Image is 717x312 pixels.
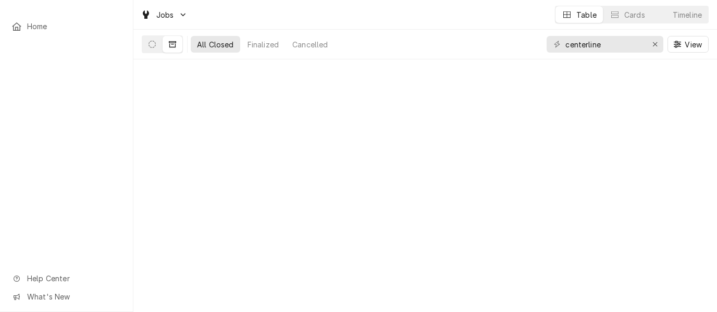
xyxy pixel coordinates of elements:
[6,18,127,35] a: Home
[647,36,663,53] button: Erase input
[156,9,174,20] span: Jobs
[6,270,127,287] a: Go to Help Center
[27,21,121,32] span: Home
[292,39,328,50] div: Cancelled
[683,39,704,50] span: View
[576,9,597,20] div: Table
[197,39,234,50] div: All Closed
[248,39,279,50] div: Finalized
[137,6,192,23] a: Go to Jobs
[624,9,645,20] div: Cards
[27,291,120,302] span: What's New
[565,36,644,53] input: Keyword search
[673,9,702,20] div: Timeline
[6,288,127,305] a: Go to What's New
[27,273,120,284] span: Help Center
[667,36,709,53] button: View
